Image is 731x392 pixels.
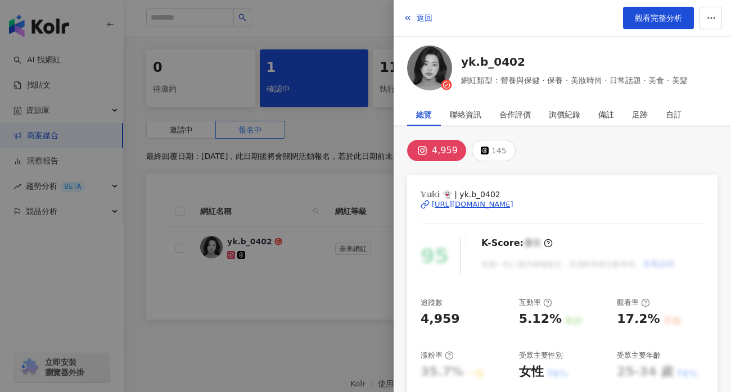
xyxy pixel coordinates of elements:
div: 5.12% [519,311,562,328]
img: KOL Avatar [407,45,452,90]
div: 合作評價 [499,103,531,126]
button: 返回 [403,7,433,29]
div: 總覽 [416,103,432,126]
div: 受眾主要性別 [519,350,563,361]
button: 145 [472,140,516,161]
a: 觀看完整分析 [623,7,694,29]
span: 返回 [417,13,432,22]
div: 4,959 [432,143,458,158]
div: 觀看率 [617,298,650,308]
div: 追蹤數 [421,298,443,308]
span: 觀看完整分析 [635,13,682,22]
div: K-Score : [481,237,553,249]
div: 145 [491,143,507,158]
span: 𝕐𝕦𝕜𝕚 👻 | yk.b_0402 [421,188,704,200]
button: 4,959 [407,140,466,161]
div: 自訂 [666,103,682,126]
div: [URL][DOMAIN_NAME] [432,199,513,209]
div: 17.2% [617,311,660,328]
div: 互動率 [519,298,552,308]
span: 網紅類型：營養與保健 · 保養 · 美妝時尚 · 日常話題 · 美食 · 美髮 [461,74,688,86]
div: 足跡 [632,103,648,126]
a: KOL Avatar [407,45,452,94]
div: 聯絡資訊 [450,103,481,126]
a: [URL][DOMAIN_NAME] [421,199,704,209]
div: 漲粉率 [421,350,454,361]
div: 4,959 [421,311,460,328]
div: 受眾主要年齡 [617,350,661,361]
a: yk.b_0402 [461,54,688,70]
div: 詢價紀錄 [549,103,580,126]
div: 備註 [598,103,614,126]
div: 女性 [519,363,544,381]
